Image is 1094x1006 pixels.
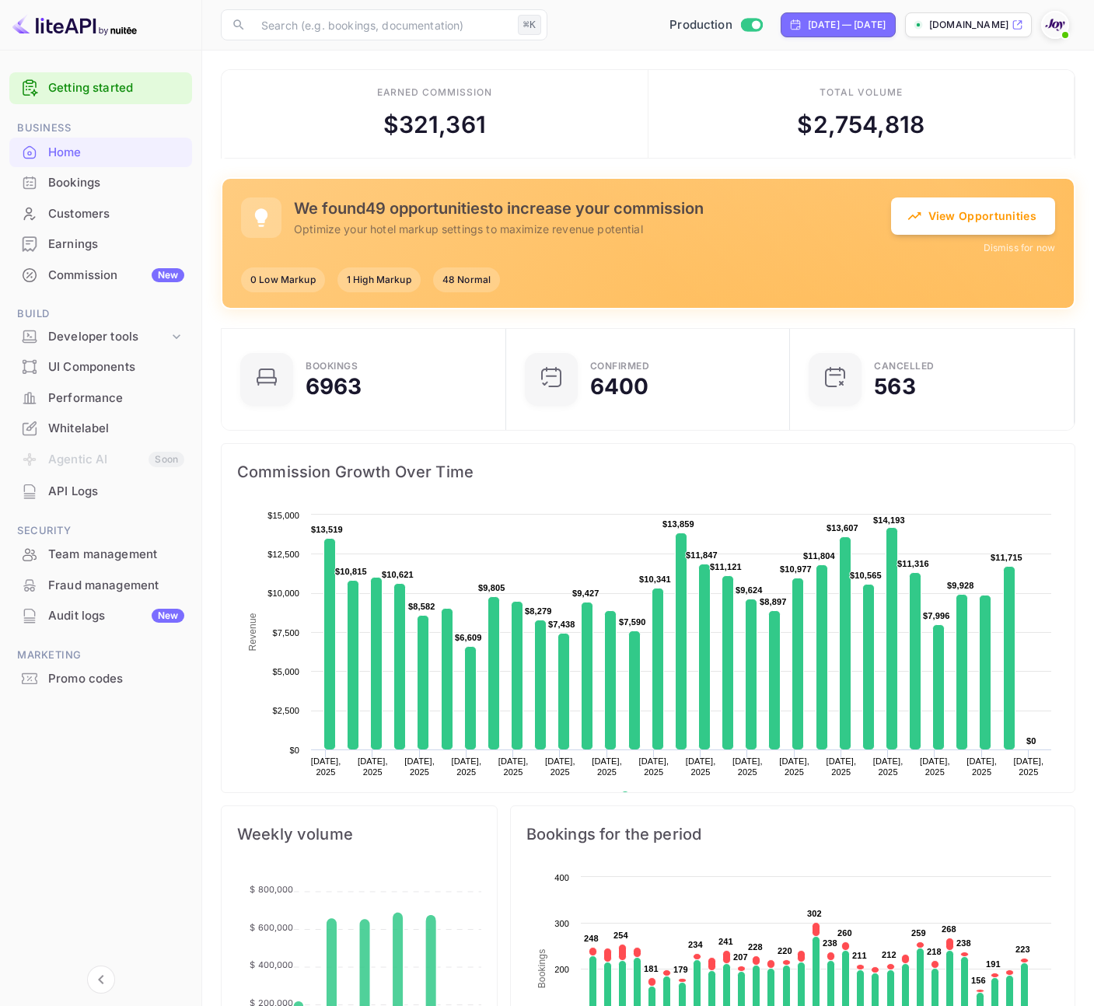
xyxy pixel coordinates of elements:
text: $0 [289,746,299,755]
div: Performance [48,389,184,407]
input: Search (e.g. bookings, documentation) [252,9,512,40]
div: Total volume [820,86,903,100]
div: Developer tools [48,328,169,346]
span: 0 Low Markup [241,273,325,287]
span: Business [9,120,192,137]
text: $6,609 [455,633,482,642]
text: $9,805 [478,583,505,592]
text: 191 [986,959,1001,969]
text: [DATE], 2025 [451,756,481,777]
text: 218 [927,947,942,956]
div: Commission [48,267,184,285]
text: 181 [644,964,659,973]
div: $ 321,361 [383,107,486,142]
text: $13,859 [662,519,694,529]
span: Weekly volume [237,822,481,847]
text: $7,590 [619,617,646,627]
tspan: $ 800,000 [250,884,293,895]
div: CommissionNew [9,260,192,291]
a: Promo codes [9,664,192,693]
text: Revenue [635,791,675,802]
a: CommissionNew [9,260,192,289]
text: $13,607 [827,523,858,533]
text: Revenue [247,613,258,651]
text: 259 [911,928,926,938]
text: 400 [554,873,569,882]
text: $7,500 [272,628,299,637]
div: CANCELLED [874,362,935,371]
div: Promo codes [9,664,192,694]
text: 248 [584,934,599,943]
p: Optimize your hotel markup settings to maximize revenue potential [294,221,891,237]
text: [DATE], 2025 [732,756,763,777]
text: 302 [807,909,822,918]
a: Team management [9,540,192,568]
text: $9,624 [736,585,763,595]
text: [DATE], 2025 [592,756,622,777]
div: UI Components [9,352,192,382]
div: Home [48,144,184,162]
text: $10,621 [382,570,414,579]
div: Audit logsNew [9,601,192,631]
a: API Logs [9,477,192,505]
div: UI Components [48,358,184,376]
text: $10,977 [780,564,812,574]
text: [DATE], 2025 [498,756,529,777]
img: With Joy [1043,12,1068,37]
a: Bookings [9,168,192,197]
div: Promo codes [48,670,184,688]
text: [DATE], 2025 [311,756,341,777]
div: Bookings [48,174,184,192]
div: Bookings [9,168,192,198]
span: Bookings for the period [526,822,1059,847]
a: Home [9,138,192,166]
div: Earnings [48,236,184,253]
text: $10,815 [335,567,367,576]
text: 223 [1015,945,1030,954]
div: API Logs [9,477,192,507]
text: 211 [852,951,867,960]
text: 300 [554,919,569,928]
span: Commission Growth Over Time [237,459,1059,484]
span: Marketing [9,647,192,664]
div: Switch to Sandbox mode [663,16,768,34]
text: 238 [956,938,971,948]
text: $11,316 [897,559,929,568]
text: $9,928 [947,581,974,590]
text: [DATE], 2025 [873,756,904,777]
text: $9,427 [572,589,599,598]
div: Fraud management [48,577,184,595]
div: Team management [48,546,184,564]
div: 6400 [590,376,649,397]
a: Performance [9,383,192,412]
text: [DATE], 2025 [358,756,388,777]
text: 241 [718,937,733,946]
text: [DATE], 2025 [1014,756,1044,777]
text: [DATE], 2025 [920,756,950,777]
a: Earnings [9,229,192,258]
div: 6963 [306,376,362,397]
text: $2,500 [272,706,299,715]
img: LiteAPI logo [12,12,137,37]
text: 254 [613,931,629,940]
a: UI Components [9,352,192,381]
a: Customers [9,199,192,228]
text: $11,847 [686,550,718,560]
text: 212 [882,950,897,959]
div: Whitelabel [9,414,192,444]
div: Audit logs [48,607,184,625]
text: 179 [673,965,688,974]
div: Confirmed [590,362,650,371]
text: 156 [971,976,986,985]
text: $11,121 [710,562,742,571]
text: $15,000 [267,511,299,520]
text: $7,996 [923,611,950,620]
div: Team management [9,540,192,570]
div: Home [9,138,192,168]
span: 48 Normal [433,273,500,287]
text: 234 [688,940,704,949]
div: Bookings [306,362,358,371]
div: $ 2,754,818 [797,107,924,142]
text: [DATE], 2025 [404,756,435,777]
h5: We found 49 opportunities to increase your commission [294,199,891,218]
